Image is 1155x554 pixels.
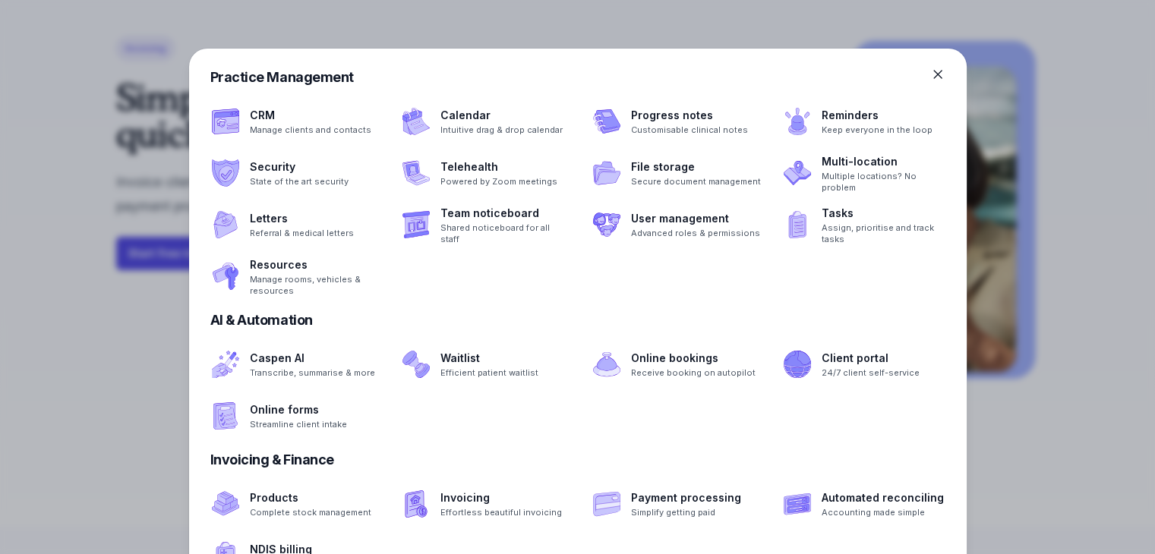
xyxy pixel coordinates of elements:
div: Practice Management [210,67,945,88]
a: Progress notes [631,106,748,124]
a: Online bookings [631,349,756,367]
a: Letters [250,209,354,228]
a: Security [250,158,349,176]
a: Team noticeboard [440,204,570,222]
a: Tasks [822,204,951,222]
a: File storage [631,158,761,176]
a: Caspen AI [250,349,375,367]
a: CRM [250,106,371,124]
a: Resources [250,256,380,274]
a: Reminders [822,106,933,124]
a: Multi-location [822,153,951,171]
a: Telehealth [440,158,557,176]
a: Products [250,489,371,507]
a: User management [631,209,760,228]
a: Automated reconciling [822,489,944,507]
div: AI & Automation [210,310,945,331]
a: Online forms [250,401,347,419]
a: Payment processing [631,489,741,507]
a: Calendar [440,106,563,124]
div: Invoicing & Finance [210,449,945,471]
a: Invoicing [440,489,562,507]
a: Waitlist [440,349,538,367]
a: Client portal [822,349,920,367]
